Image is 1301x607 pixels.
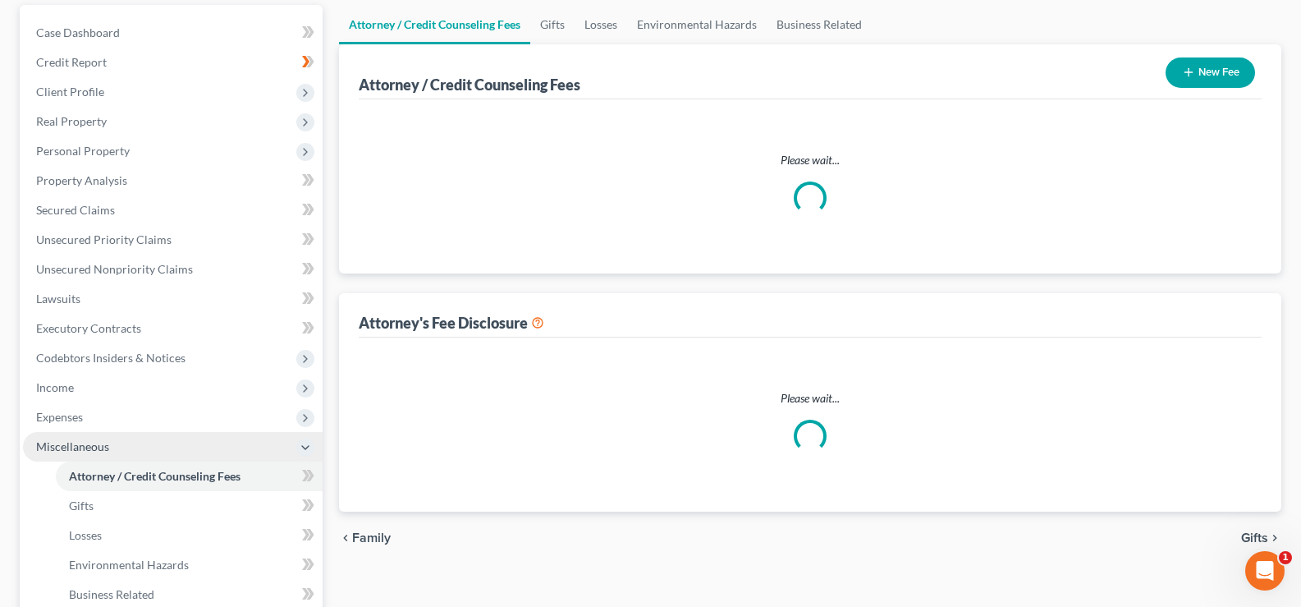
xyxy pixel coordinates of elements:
[575,5,627,44] a: Losses
[767,5,872,44] a: Business Related
[23,255,323,284] a: Unsecured Nonpriority Claims
[36,321,141,335] span: Executory Contracts
[36,410,83,424] span: Expenses
[23,225,323,255] a: Unsecured Priority Claims
[23,314,323,343] a: Executory Contracts
[372,152,1248,168] p: Please wait...
[339,5,530,44] a: Attorney / Credit Counseling Fees
[530,5,575,44] a: Gifts
[36,25,120,39] span: Case Dashboard
[69,469,241,483] span: Attorney / Credit Counseling Fees
[23,18,323,48] a: Case Dashboard
[627,5,767,44] a: Environmental Hazards
[23,284,323,314] a: Lawsuits
[1268,531,1281,545] i: chevron_right
[69,558,189,572] span: Environmental Hazards
[36,232,172,246] span: Unsecured Priority Claims
[339,531,352,545] i: chevron_left
[372,390,1248,407] p: Please wait...
[23,166,323,195] a: Property Analysis
[1245,551,1285,591] iframe: Intercom live chat
[36,292,80,306] span: Lawsuits
[36,85,104,99] span: Client Profile
[1241,531,1281,545] button: Gifts chevron_right
[1279,551,1292,564] span: 1
[56,550,323,580] a: Environmental Hazards
[352,531,391,545] span: Family
[36,262,193,276] span: Unsecured Nonpriority Claims
[69,587,154,601] span: Business Related
[36,351,186,365] span: Codebtors Insiders & Notices
[1166,57,1255,88] button: New Fee
[56,491,323,521] a: Gifts
[1241,531,1268,545] span: Gifts
[36,380,74,394] span: Income
[36,173,127,187] span: Property Analysis
[359,75,580,94] div: Attorney / Credit Counseling Fees
[36,55,107,69] span: Credit Report
[359,313,544,333] div: Attorney's Fee Disclosure
[36,203,115,217] span: Secured Claims
[69,528,102,542] span: Losses
[69,499,94,513] span: Gifts
[56,521,323,550] a: Losses
[23,48,323,77] a: Credit Report
[36,144,130,158] span: Personal Property
[36,439,109,453] span: Miscellaneous
[36,114,107,128] span: Real Property
[56,462,323,491] a: Attorney / Credit Counseling Fees
[23,195,323,225] a: Secured Claims
[339,531,391,545] button: chevron_left Family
